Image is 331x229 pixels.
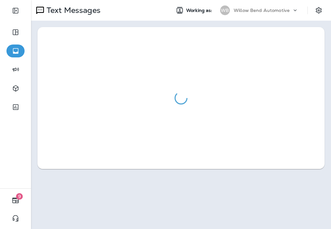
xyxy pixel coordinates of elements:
[16,193,23,200] span: 9
[6,4,25,17] button: Expand Sidebar
[6,194,25,207] button: 9
[220,5,230,15] div: WB
[44,5,101,15] p: Text Messages
[313,5,325,16] button: Settings
[186,8,214,13] span: Working as:
[234,8,290,13] p: Willow Bend Automotive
